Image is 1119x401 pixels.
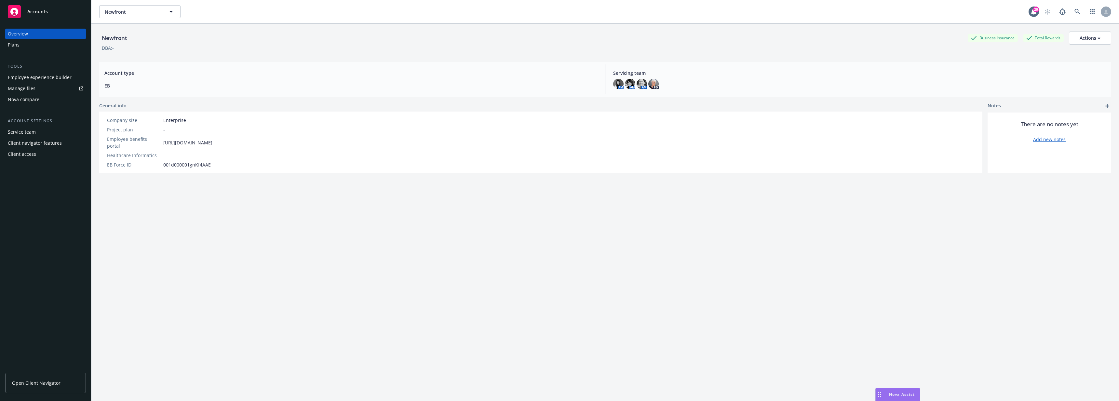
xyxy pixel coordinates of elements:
[12,380,61,386] span: Open Client Navigator
[8,29,28,39] div: Overview
[8,40,20,50] div: Plans
[1080,32,1100,44] div: Actions
[1103,102,1111,110] a: add
[99,5,181,18] button: Newfront
[104,82,597,89] span: EB
[1071,5,1084,18] a: Search
[637,79,647,89] img: photo
[5,127,86,137] a: Service team
[27,9,48,14] span: Accounts
[107,152,161,159] div: Healthcare Informatics
[8,94,39,105] div: Nova compare
[104,70,597,76] span: Account type
[163,139,212,146] a: [URL][DOMAIN_NAME]
[99,102,127,109] span: General info
[99,34,130,42] div: Newfront
[8,83,35,94] div: Manage files
[8,149,36,159] div: Client access
[163,161,211,168] span: 001d000001gnKf4AAE
[625,79,635,89] img: photo
[5,118,86,124] div: Account settings
[107,161,161,168] div: EB Force ID
[5,3,86,21] a: Accounts
[163,152,165,159] span: -
[648,79,659,89] img: photo
[875,388,920,401] button: Nova Assist
[1033,7,1039,12] div: 29
[613,79,624,89] img: photo
[107,136,161,149] div: Employee benefits portal
[8,127,36,137] div: Service team
[163,126,165,133] span: -
[105,8,161,15] span: Newfront
[1023,34,1064,42] div: Total Rewards
[889,392,915,397] span: Nova Assist
[107,126,161,133] div: Project plan
[102,45,114,51] div: DBA: -
[107,117,161,124] div: Company size
[5,29,86,39] a: Overview
[8,72,72,83] div: Employee experience builder
[8,138,62,148] div: Client navigator features
[1086,5,1099,18] a: Switch app
[5,63,86,70] div: Tools
[1033,136,1066,143] a: Add new notes
[1069,32,1111,45] button: Actions
[968,34,1018,42] div: Business Insurance
[5,138,86,148] a: Client navigator features
[5,40,86,50] a: Plans
[613,70,1106,76] span: Servicing team
[1021,120,1078,128] span: There are no notes yet
[5,94,86,105] a: Nova compare
[163,117,186,124] span: Enterprise
[5,72,86,83] a: Employee experience builder
[1056,5,1069,18] a: Report a Bug
[876,388,884,401] div: Drag to move
[1041,5,1054,18] a: Start snowing
[5,83,86,94] a: Manage files
[5,149,86,159] a: Client access
[988,102,1001,110] span: Notes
